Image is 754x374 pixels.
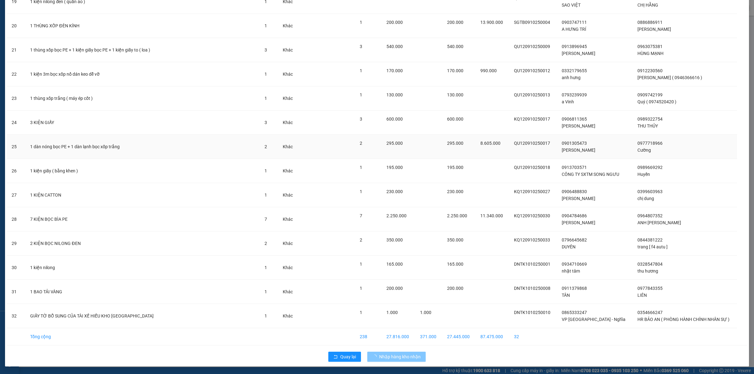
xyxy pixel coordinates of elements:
td: 2 KIỆN BỌC NILONG ĐEN [25,231,260,256]
td: Khác [278,159,298,183]
span: 2 [265,144,267,149]
span: 165.000 [447,262,463,267]
span: DUYÊN [562,244,576,249]
td: 238 [355,328,381,345]
span: QU120910250017 [514,141,550,146]
span: 200.000 [386,286,403,291]
span: [PERSON_NAME] [562,51,595,56]
span: 350.000 [386,237,403,242]
td: 26 [7,159,25,183]
span: 3 [265,47,267,52]
span: nhật tâm [562,268,580,274]
span: HÙNG MẠNH [637,51,664,56]
span: 200.000 [447,286,463,291]
td: 371.000 [415,328,442,345]
span: 0989322754 [637,117,663,122]
span: 2.250.000 [386,213,407,218]
span: 350.000 [447,237,463,242]
span: KQ120910250033 [514,237,550,242]
span: 0906488830 [562,189,587,194]
td: Khác [278,280,298,304]
span: 0886886911 [637,20,663,25]
span: THU THỦY [637,123,658,128]
td: Khác [278,231,298,256]
span: 600.000 [447,117,463,122]
span: 0934710669 [562,262,587,267]
td: 27.445.000 [442,328,476,345]
span: 990.000 [480,68,497,73]
span: VP [GEOGRAPHIC_DATA] - Nghĩa [562,317,626,322]
span: 0989669292 [637,165,663,170]
span: 0911379868 [562,286,587,291]
span: 1 [265,313,267,318]
span: 7 [265,217,267,222]
td: Khác [278,38,298,62]
td: 21 [7,38,25,62]
span: 230.000 [386,189,403,194]
span: 1 [265,289,267,294]
span: DNTK1010250001 [514,262,550,267]
td: 27.816.000 [381,328,415,345]
span: 3 [265,120,267,125]
span: 1 [360,189,362,194]
td: 1 kiện giấy ( bằng khen ) [25,159,260,183]
span: 0844381222 [637,237,663,242]
span: 195.000 [447,165,463,170]
td: Khác [278,14,298,38]
span: 170.000 [447,68,463,73]
span: 11.340.000 [480,213,503,218]
span: 165.000 [386,262,403,267]
span: KQ120910250030 [514,213,550,218]
span: chị dung [637,196,654,201]
span: [PERSON_NAME] [637,27,671,32]
td: 20 [7,14,25,38]
td: 1 THÙNG XỐP ĐÈN KÍNH [25,14,260,38]
span: 2 [360,141,362,146]
span: 200.000 [447,20,463,25]
span: Cường [637,148,651,153]
span: 1 [265,265,267,270]
span: 1 [360,262,362,267]
span: LIÊN [637,293,647,298]
span: 13.900.000 [480,20,503,25]
span: Quý ( 0974520420 ) [637,99,676,104]
span: 2 [265,241,267,246]
span: 0977843355 [637,286,663,291]
span: 0903747111 [562,20,587,25]
td: 30 [7,256,25,280]
span: 1 [265,168,267,173]
td: Khác [278,183,298,207]
span: [PERSON_NAME] ( 0946366616 ) [637,75,702,80]
span: QU120910250009 [514,44,550,49]
span: 1 [265,96,267,101]
td: 1 BAO TẢI VÀNG [25,280,260,304]
span: 0901305473 [562,141,587,146]
span: DNTK1010250010 [514,310,550,315]
td: 7 KIỆN BỌC BÌA PE [25,207,260,231]
span: CÔNG TY SXTM SONG NGƯU [562,172,619,177]
span: [PERSON_NAME] [562,196,595,201]
span: 0793239939 [562,92,587,97]
span: HR BẢO AN ( PHÒNG HÀNH CHÍNH NHÂN SỰ ) [637,317,729,322]
td: 27 [7,183,25,207]
span: 0904784686 [562,213,587,218]
td: 29 [7,231,25,256]
span: 540.000 [447,44,463,49]
span: QU120910250012 [514,68,550,73]
span: 1 [360,92,362,97]
span: QU120910250013 [514,92,550,97]
span: 0332179655 [562,68,587,73]
span: 0354666247 [637,310,663,315]
span: 1 [360,286,362,291]
span: 0912230560 [637,68,663,73]
span: 7 [360,213,362,218]
td: 3 KIỆN GIẤY [25,111,260,135]
span: 1.000 [386,310,398,315]
span: SGTB0910250004 [514,20,550,25]
span: 600.000 [386,117,403,122]
span: A HƯNG TRÍ [562,27,586,32]
td: 1 kiện 3m bọc xốp nổ dán keo dễ vỡ [25,62,260,86]
button: Nhập hàng kho nhận [367,352,426,362]
td: Khác [278,111,298,135]
td: 23 [7,86,25,111]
